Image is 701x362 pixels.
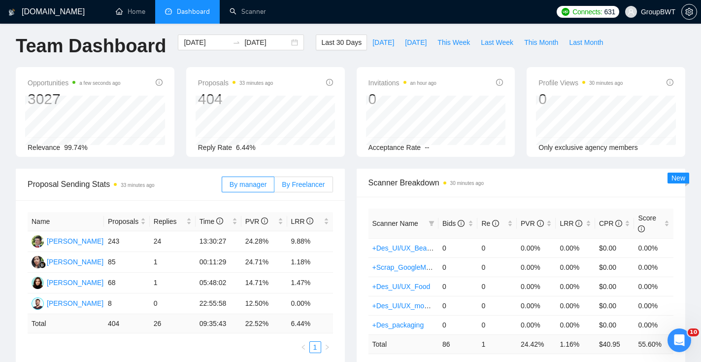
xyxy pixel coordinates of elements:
span: info-circle [575,220,582,227]
span: Bids [442,219,465,227]
td: 1.18% [287,252,333,273]
div: 404 [198,90,273,109]
span: [DATE] [405,37,427,48]
td: 0.00% [634,277,673,296]
td: 0.00% [556,315,595,334]
td: 0 [477,315,517,334]
td: 0 [477,257,517,277]
td: 1 [477,334,517,354]
td: 13:30:27 [196,231,241,252]
td: $0.00 [595,315,634,334]
span: info-circle [615,220,622,227]
span: to [233,38,240,46]
td: $0.00 [595,296,634,315]
span: Replies [154,216,184,227]
div: [PERSON_NAME] [47,277,103,288]
time: a few seconds ago [79,80,120,86]
span: info-circle [156,79,163,86]
span: PVR [245,217,268,225]
span: By Freelancer [282,181,325,188]
span: info-circle [496,79,503,86]
span: Acceptance Rate [368,144,421,151]
td: 0 [438,238,478,257]
a: homeHome [116,7,145,16]
td: 22.52 % [241,314,287,333]
th: Name [28,212,104,231]
td: 55.60 % [634,334,673,354]
a: +Des_packaging [372,321,424,329]
span: swap-right [233,38,240,46]
span: Proposals [108,216,138,227]
div: [PERSON_NAME] [47,298,103,309]
td: Total [368,334,438,354]
td: 24.28% [241,231,287,252]
td: 0.00% [517,257,556,277]
div: 3027 [28,90,121,109]
span: New [671,174,685,182]
td: 1.47% [287,273,333,293]
span: This Month [524,37,558,48]
span: Scanner Breakdown [368,177,674,189]
td: 0 [438,296,478,315]
td: $ 40.95 [595,334,634,354]
a: setting [681,8,697,16]
td: 0 [477,238,517,257]
span: 99.74% [64,144,87,151]
img: SN [32,256,44,268]
h1: Team Dashboard [16,35,166,58]
td: $0.00 [595,277,634,296]
td: 1 [150,273,196,293]
td: 24.42 % [517,334,556,354]
img: logo [8,4,15,20]
td: 24.71% [241,252,287,273]
span: -- [425,144,429,151]
td: 24 [150,231,196,252]
td: 0.00% [517,238,556,257]
div: 0 [538,90,623,109]
td: 0 [438,277,478,296]
td: 8 [104,293,150,314]
span: CPR [599,219,622,227]
td: 0.00% [556,277,595,296]
span: 6.44% [236,144,256,151]
button: left [298,341,309,353]
span: info-circle [216,217,223,224]
td: 0 [150,293,196,314]
span: Last Month [569,37,603,48]
td: 0 [438,315,478,334]
td: 22:55:58 [196,293,241,314]
td: 05:48:02 [196,273,241,293]
th: Proposals [104,212,150,231]
span: Proposal Sending Stats [28,178,222,190]
button: Last Month [564,35,608,50]
a: +Scrap_GoogleMaps [372,263,437,271]
img: gigradar-bm.png [39,261,46,268]
a: SK[PERSON_NAME] [32,278,103,286]
span: info-circle [306,217,313,224]
img: OB [32,297,44,310]
td: 12.50% [241,293,287,314]
td: 1.16 % [556,334,595,354]
td: 14.71% [241,273,287,293]
span: info-circle [492,220,499,227]
span: user [628,8,634,15]
th: Replies [150,212,196,231]
td: 86 [438,334,478,354]
span: Scanner Name [372,219,418,227]
span: Proposals [198,77,273,89]
span: This Week [437,37,470,48]
a: +Des_UI/UX_Beauty [372,244,436,252]
a: searchScanner [230,7,266,16]
a: OB[PERSON_NAME] [32,299,103,307]
td: 0.00% [517,277,556,296]
time: 33 minutes ago [239,80,273,86]
span: 631 [604,6,615,17]
td: 68 [104,273,150,293]
span: info-circle [638,225,645,232]
td: 0.00% [517,315,556,334]
span: Relevance [28,144,60,151]
button: right [321,341,333,353]
a: +Des_UI/UX_mobile [372,302,435,310]
span: info-circle [537,220,544,227]
button: This Month [519,35,564,50]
